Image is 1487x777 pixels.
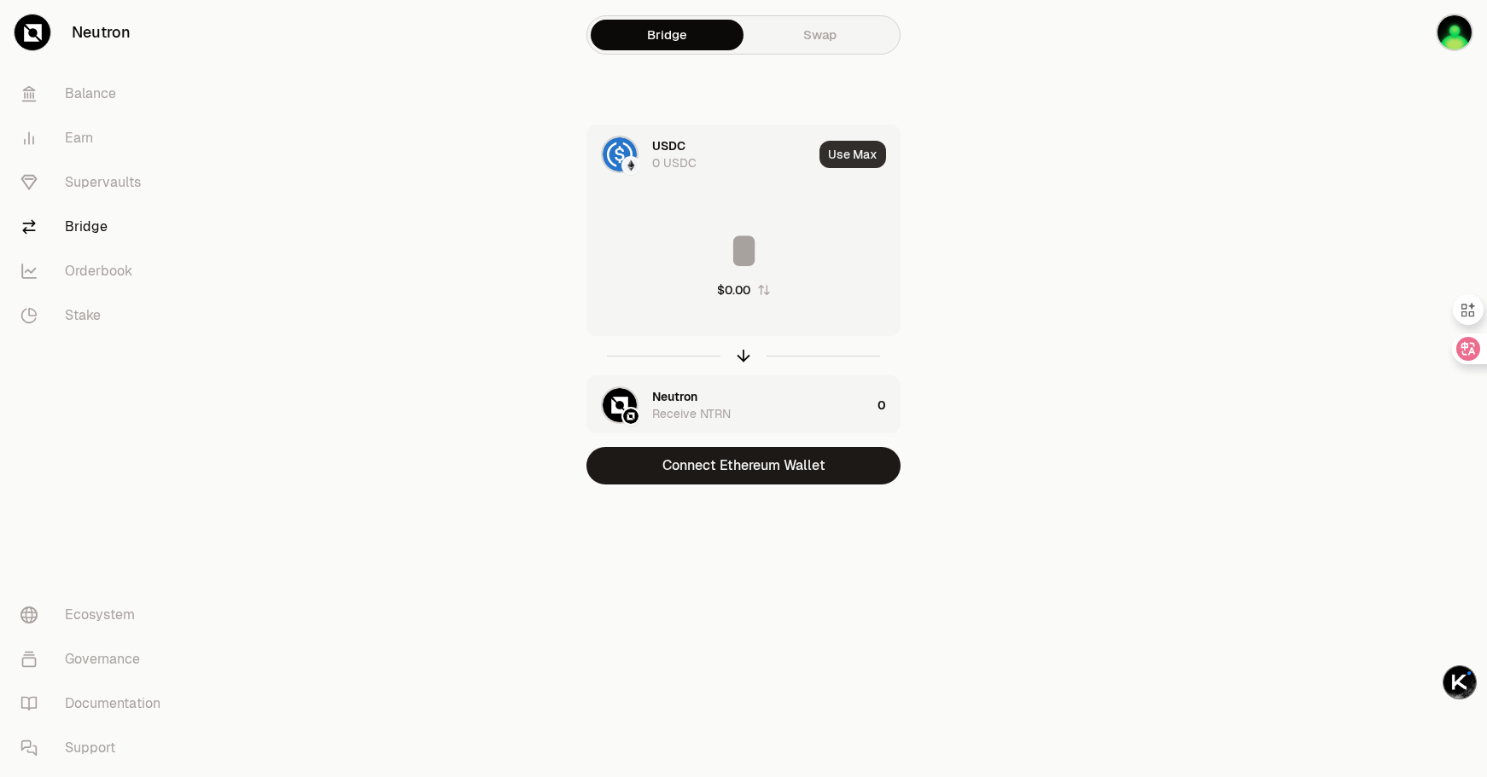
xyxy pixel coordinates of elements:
button: $0.00 [717,281,771,299]
button: Use Max [819,141,886,168]
img: wode [1436,14,1473,51]
a: Supervaults [7,160,184,205]
a: Documentation [7,681,184,726]
a: Ecosystem [7,593,184,637]
a: Balance [7,72,184,116]
div: 0 [878,376,900,434]
img: USDC Logo [603,137,637,171]
a: Earn [7,116,184,160]
a: Governance [7,637,184,681]
a: Bridge [591,20,743,50]
div: USDC [652,137,685,154]
img: NTRN Logo [603,388,637,422]
a: Swap [743,20,896,50]
img: Neutron Logo [623,409,639,424]
a: Stake [7,293,184,338]
div: 0 USDC [652,154,697,171]
div: NTRN LogoNeutron LogoNeutronReceive NTRN [587,376,871,434]
div: Neutron [652,388,697,405]
div: USDC LogoEthereum LogoUSDC0 USDC [587,125,813,183]
a: Bridge [7,205,184,249]
button: Connect Ethereum Wallet [586,447,901,484]
div: Receive NTRN [652,405,731,422]
a: Orderbook [7,249,184,293]
a: Support [7,726,184,770]
button: NTRN LogoNeutron LogoNeutronReceive NTRN0 [587,376,900,434]
div: $0.00 [717,281,750,299]
img: Ethereum Logo [623,158,639,173]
